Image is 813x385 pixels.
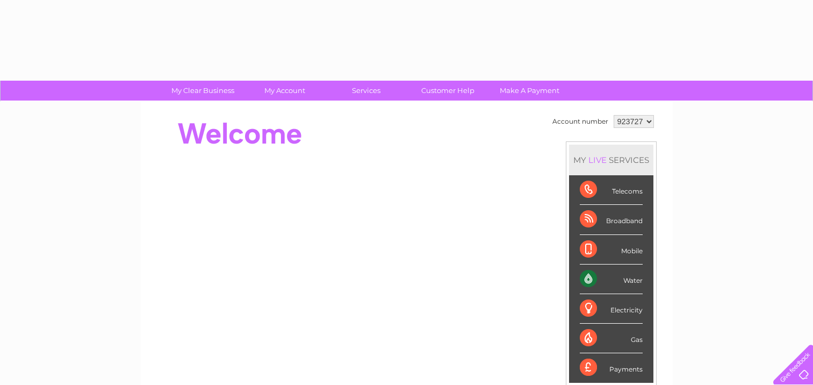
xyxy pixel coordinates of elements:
[569,145,653,175] div: MY SERVICES
[240,81,329,101] a: My Account
[550,112,611,131] td: Account number
[580,205,643,234] div: Broadband
[322,81,411,101] a: Services
[580,353,643,382] div: Payments
[580,294,643,324] div: Electricity
[580,324,643,353] div: Gas
[586,155,609,165] div: LIVE
[485,81,574,101] a: Make A Payment
[404,81,492,101] a: Customer Help
[580,175,643,205] div: Telecoms
[580,265,643,294] div: Water
[580,235,643,265] div: Mobile
[159,81,247,101] a: My Clear Business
